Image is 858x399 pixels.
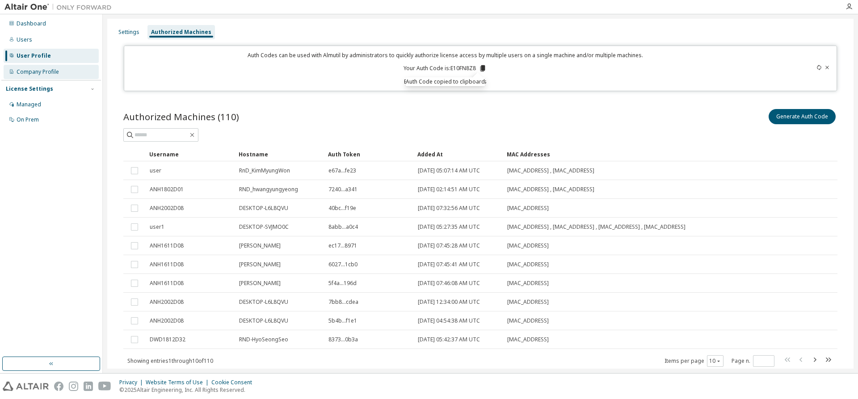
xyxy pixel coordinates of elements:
div: Managed [17,101,41,108]
span: ANH1802D01 [150,186,184,193]
span: Showing entries 1 through 10 of 110 [127,357,213,365]
span: ANH1611D08 [150,242,184,249]
p: Your Auth Code is: E10FN8Z8 [404,64,487,72]
span: DESKTOP-L6L8QVU [239,298,288,306]
div: Added At [417,147,500,161]
span: 5f4a...196d [328,280,357,287]
span: [MAC_ADDRESS] [507,205,549,212]
button: Generate Auth Code [769,109,836,124]
span: [MAC_ADDRESS] [507,280,549,287]
img: linkedin.svg [84,382,93,391]
img: instagram.svg [69,382,78,391]
span: [PERSON_NAME] [239,242,281,249]
span: [PERSON_NAME] [239,261,281,268]
div: User Profile [17,52,51,59]
span: RND-HyoSeongSeo [239,336,288,343]
span: [DATE] 04:54:38 AM UTC [418,317,480,324]
span: [DATE] 07:45:28 AM UTC [418,242,480,249]
span: DESKTOP-SVJMO0C [239,223,289,231]
div: Auth Token [328,147,410,161]
span: [DATE] 02:14:51 AM UTC [418,186,480,193]
span: [DATE] 05:07:14 AM UTC [418,167,480,174]
div: Privacy [119,379,146,386]
p: Auth Codes can be used with Almutil by administrators to quickly authorize license access by mult... [130,51,761,59]
div: Settings [118,29,139,36]
div: Users [17,36,32,43]
span: 7bb8...cdea [328,298,358,306]
span: 8373...0b3a [328,336,358,343]
div: License Settings [6,85,53,92]
span: Page n. [732,355,774,367]
span: [MAC_ADDRESS] [507,317,549,324]
div: Website Terms of Use [146,379,211,386]
span: RND_hwangyungyeong [239,186,298,193]
div: Hostname [239,147,321,161]
div: Authorized Machines [151,29,211,36]
span: ANH2002D08 [150,298,184,306]
span: [MAC_ADDRESS] [507,261,549,268]
div: On Prem [17,116,39,123]
span: DESKTOP-L6L8QVU [239,205,288,212]
span: [DATE] 07:45:41 AM UTC [418,261,480,268]
span: 7240...a341 [328,186,357,193]
span: [MAC_ADDRESS] , [MAC_ADDRESS] [507,167,594,174]
span: user1 [150,223,164,231]
span: RnD_KimMyungWon [239,167,290,174]
div: MAC Addresses [507,147,742,161]
span: [MAC_ADDRESS] [507,242,549,249]
button: 10 [709,357,721,365]
span: [MAC_ADDRESS] [507,336,549,343]
span: ANH1611D08 [150,261,184,268]
span: [MAC_ADDRESS] , [MAC_ADDRESS] [507,186,594,193]
div: Cookie Consent [211,379,257,386]
div: Company Profile [17,68,59,76]
span: [PERSON_NAME] [239,280,281,287]
p: Expires in 12 minutes, 41 seconds [130,78,761,85]
img: facebook.svg [54,382,63,391]
span: 40bc...f19e [328,205,356,212]
img: youtube.svg [98,382,111,391]
span: DWD1812D32 [150,336,185,343]
p: © 2025 Altair Engineering, Inc. All Rights Reserved. [119,386,257,394]
span: [DATE] 12:34:00 AM UTC [418,298,480,306]
span: ANH2002D08 [150,205,184,212]
span: [MAC_ADDRESS] , [MAC_ADDRESS] , [MAC_ADDRESS] , [MAC_ADDRESS] [507,223,686,231]
span: 8abb...a0c4 [328,223,358,231]
img: altair_logo.svg [3,382,49,391]
span: [DATE] 05:42:37 AM UTC [418,336,480,343]
span: [DATE] 07:46:08 AM UTC [418,280,480,287]
span: DESKTOP-L6L8QVU [239,317,288,324]
span: [DATE] 05:27:35 AM UTC [418,223,480,231]
span: [MAC_ADDRESS] [507,298,549,306]
span: 5b4b...f1e1 [328,317,357,324]
span: ANH1611D08 [150,280,184,287]
img: Altair One [4,3,116,12]
div: Username [149,147,231,161]
span: ANH2002D08 [150,317,184,324]
div: Dashboard [17,20,46,27]
span: e67a...fe23 [328,167,356,174]
span: Authorized Machines (110) [123,110,239,123]
span: user [150,167,161,174]
span: 6027...1cb0 [328,261,357,268]
span: ec17...8971 [328,242,357,249]
div: Auth Code copied to clipboard [406,77,485,86]
span: Items per page [665,355,723,367]
span: [DATE] 07:32:56 AM UTC [418,205,480,212]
